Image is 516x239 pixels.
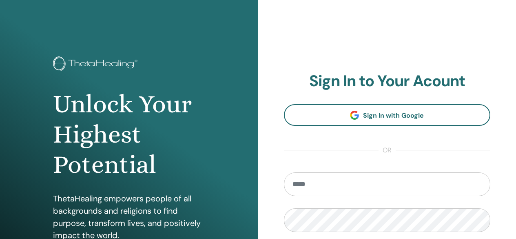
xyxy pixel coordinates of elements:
[284,72,491,91] h2: Sign In to Your Acount
[379,145,396,155] span: or
[53,89,205,180] h1: Unlock Your Highest Potential
[363,111,424,120] span: Sign In with Google
[284,104,491,126] a: Sign In with Google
